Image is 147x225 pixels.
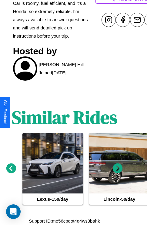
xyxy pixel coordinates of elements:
[29,217,100,225] p: Support ID: me56cpdot4q4ws3bahk
[39,69,66,77] p: Joined [DATE]
[39,60,84,69] p: [PERSON_NAME] Hill
[12,105,117,130] h1: Similar Rides
[22,193,83,205] h4: Lexus - 150 /day
[13,46,93,56] h3: Hosted by
[22,133,83,205] a: Lexus-150/day
[6,204,21,219] div: Open Intercom Messenger
[3,100,7,125] div: Give Feedback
